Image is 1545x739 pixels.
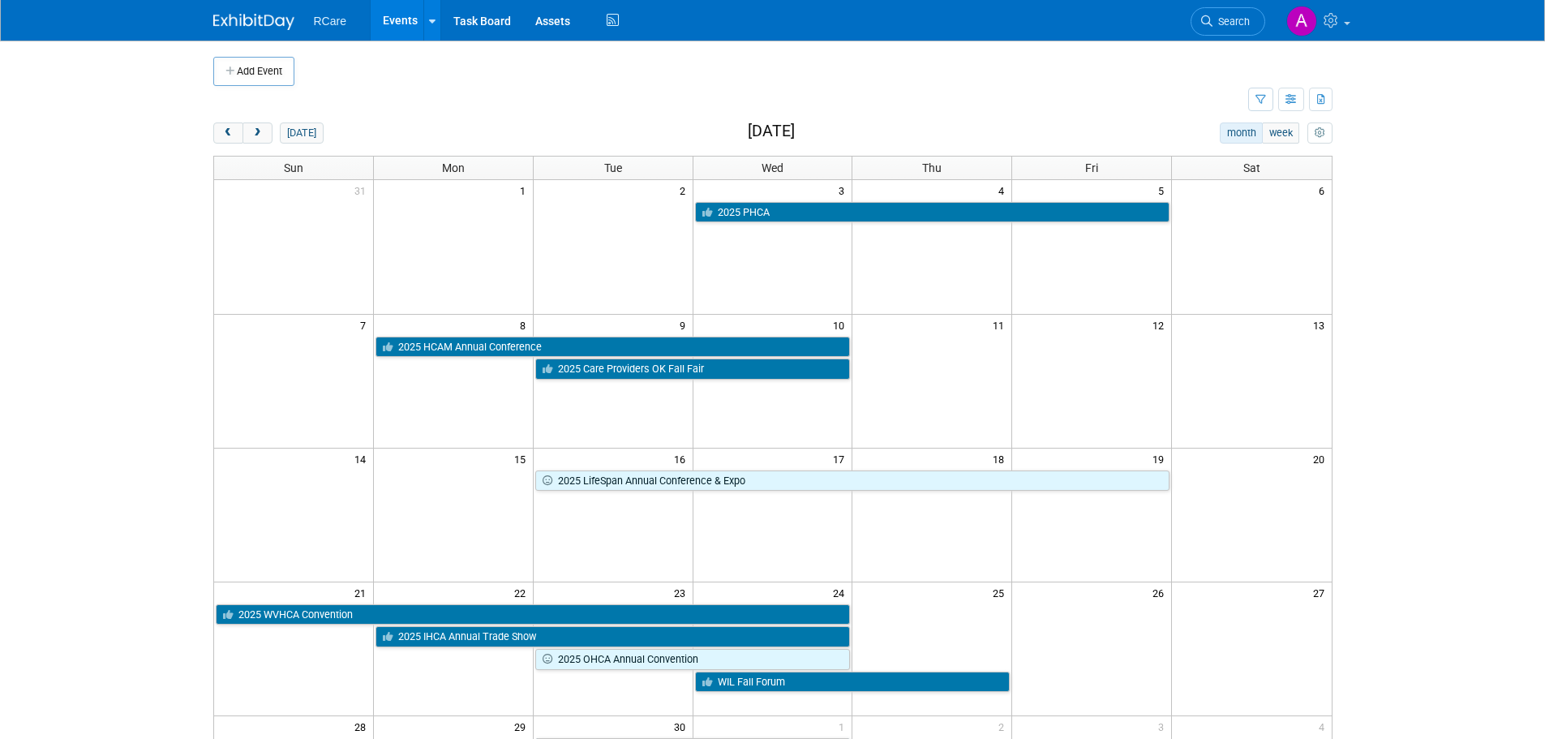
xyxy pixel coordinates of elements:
[535,649,851,670] a: 2025 OHCA Annual Convention
[672,716,693,737] span: 30
[242,122,273,144] button: next
[1317,716,1332,737] span: 4
[1311,582,1332,603] span: 27
[604,161,622,174] span: Tue
[1315,128,1325,139] i: Personalize Calendar
[518,315,533,335] span: 8
[353,582,373,603] span: 21
[376,626,851,647] a: 2025 IHCA Annual Trade Show
[748,122,795,140] h2: [DATE]
[997,180,1011,200] span: 4
[1307,122,1332,144] button: myCustomButton
[922,161,942,174] span: Thu
[1151,315,1171,335] span: 12
[442,161,465,174] span: Mon
[213,14,294,30] img: ExhibitDay
[1286,6,1317,37] img: Ashley Flann
[1317,180,1332,200] span: 6
[1311,449,1332,469] span: 20
[535,359,851,380] a: 2025 Care Providers OK Fall Fair
[1151,582,1171,603] span: 26
[284,161,303,174] span: Sun
[837,716,852,737] span: 1
[358,315,373,335] span: 7
[1262,122,1299,144] button: week
[831,582,852,603] span: 24
[672,582,693,603] span: 23
[1085,161,1098,174] span: Fri
[831,449,852,469] span: 17
[353,449,373,469] span: 14
[831,315,852,335] span: 10
[1220,122,1263,144] button: month
[1243,161,1260,174] span: Sat
[213,122,243,144] button: prev
[762,161,783,174] span: Wed
[535,470,1169,492] a: 2025 LifeSpan Annual Conference & Expo
[513,449,533,469] span: 15
[518,180,533,200] span: 1
[213,57,294,86] button: Add Event
[991,315,1011,335] span: 11
[513,716,533,737] span: 29
[1191,7,1265,36] a: Search
[837,180,852,200] span: 3
[678,315,693,335] span: 9
[216,604,851,625] a: 2025 WVHCA Convention
[353,716,373,737] span: 28
[991,582,1011,603] span: 25
[991,449,1011,469] span: 18
[678,180,693,200] span: 2
[997,716,1011,737] span: 2
[513,582,533,603] span: 22
[1157,716,1171,737] span: 3
[672,449,693,469] span: 16
[1212,15,1250,28] span: Search
[1151,449,1171,469] span: 19
[314,15,346,28] span: RCare
[280,122,323,144] button: [DATE]
[353,180,373,200] span: 31
[1311,315,1332,335] span: 13
[1157,180,1171,200] span: 5
[376,337,851,358] a: 2025 HCAM Annual Conference
[695,672,1011,693] a: WIL Fall Forum
[695,202,1170,223] a: 2025 PHCA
